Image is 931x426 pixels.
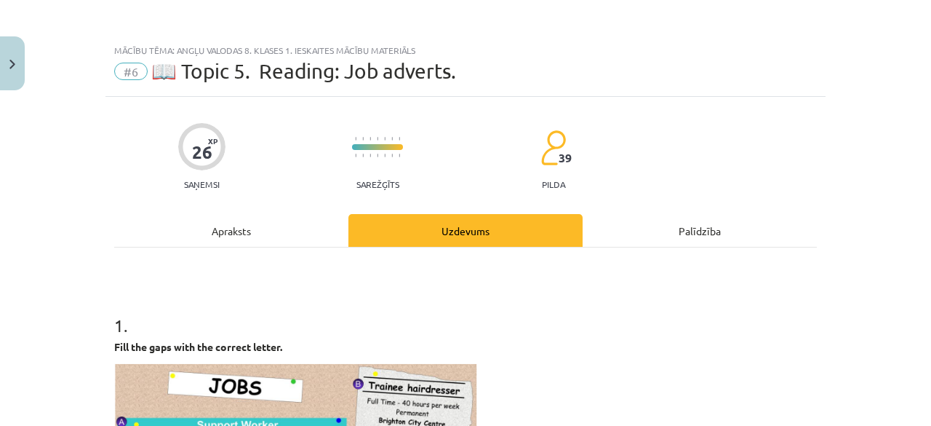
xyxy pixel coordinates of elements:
[391,154,393,157] img: icon-short-line-57e1e144782c952c97e751825c79c345078a6d821885a25fce030b3d8c18986b.svg
[399,137,400,141] img: icon-short-line-57e1e144782c952c97e751825c79c345078a6d821885a25fce030b3d8c18986b.svg
[208,137,217,145] span: XP
[362,154,364,157] img: icon-short-line-57e1e144782c952c97e751825c79c345078a6d821885a25fce030b3d8c18986b.svg
[9,60,15,69] img: icon-close-lesson-0947bae3869378f0d4975bcd49f059093ad1ed9edebbc8119c70593378902aed.svg
[178,179,225,189] p: Saņemsi
[114,340,282,353] strong: Fill the gaps with the correct letter.
[114,290,817,335] h1: 1 .
[377,137,378,141] img: icon-short-line-57e1e144782c952c97e751825c79c345078a6d821885a25fce030b3d8c18986b.svg
[192,142,212,162] div: 26
[583,214,817,247] div: Palīdzība
[391,137,393,141] img: icon-short-line-57e1e144782c952c97e751825c79c345078a6d821885a25fce030b3d8c18986b.svg
[559,151,572,165] span: 39
[384,137,385,141] img: icon-short-line-57e1e144782c952c97e751825c79c345078a6d821885a25fce030b3d8c18986b.svg
[114,63,148,80] span: #6
[369,137,371,141] img: icon-short-line-57e1e144782c952c97e751825c79c345078a6d821885a25fce030b3d8c18986b.svg
[362,137,364,141] img: icon-short-line-57e1e144782c952c97e751825c79c345078a6d821885a25fce030b3d8c18986b.svg
[151,59,456,83] span: 📖 Topic 5. Reading: Job adverts.
[114,45,817,55] div: Mācību tēma: Angļu valodas 8. klases 1. ieskaites mācību materiāls
[377,154,378,157] img: icon-short-line-57e1e144782c952c97e751825c79c345078a6d821885a25fce030b3d8c18986b.svg
[542,179,565,189] p: pilda
[384,154,385,157] img: icon-short-line-57e1e144782c952c97e751825c79c345078a6d821885a25fce030b3d8c18986b.svg
[399,154,400,157] img: icon-short-line-57e1e144782c952c97e751825c79c345078a6d821885a25fce030b3d8c18986b.svg
[348,214,583,247] div: Uzdevums
[355,154,356,157] img: icon-short-line-57e1e144782c952c97e751825c79c345078a6d821885a25fce030b3d8c18986b.svg
[369,154,371,157] img: icon-short-line-57e1e144782c952c97e751825c79c345078a6d821885a25fce030b3d8c18986b.svg
[540,130,566,166] img: students-c634bb4e5e11cddfef0936a35e636f08e4e9abd3cc4e673bd6f9a4125e45ecb1.svg
[356,179,399,189] p: Sarežģīts
[114,214,348,247] div: Apraksts
[355,137,356,141] img: icon-short-line-57e1e144782c952c97e751825c79c345078a6d821885a25fce030b3d8c18986b.svg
